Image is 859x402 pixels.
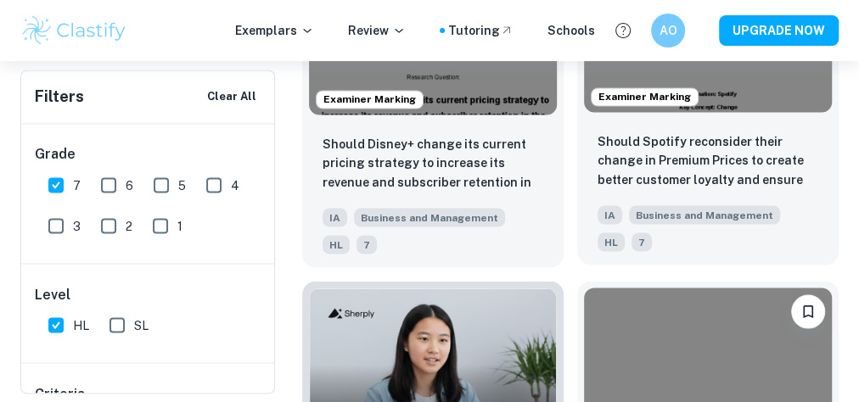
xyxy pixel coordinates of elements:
[791,294,825,328] button: Bookmark
[73,216,81,235] span: 3
[592,89,698,104] span: Examiner Marking
[659,21,678,40] h6: AO
[354,208,505,226] span: Business and Management
[719,15,839,46] button: UPGRADE NOW
[348,21,406,40] p: Review
[35,85,84,109] h6: Filters
[126,176,133,194] span: 6
[35,144,262,165] h6: Grade
[357,235,377,254] span: 7
[203,84,261,109] button: Clear All
[20,14,128,47] img: Clastify logo
[323,135,543,193] p: Should Disney+ change its current pricing strategy to increase its revenue and subscriber retenti...
[73,176,81,194] span: 7
[317,92,423,107] span: Examiner Marking
[448,21,514,40] a: Tutoring
[178,176,186,194] span: 5
[235,21,314,40] p: Exemplars
[134,315,149,334] span: SL
[629,205,780,224] span: Business and Management
[598,232,625,251] span: HL
[632,232,652,251] span: 7
[35,284,262,304] h6: Level
[598,205,622,224] span: IA
[609,16,637,45] button: Help and Feedback
[547,21,595,40] a: Schools
[73,315,89,334] span: HL
[126,216,132,235] span: 2
[651,14,685,47] button: AO
[177,216,182,235] span: 1
[323,208,347,226] span: IA
[231,176,239,194] span: 4
[323,235,350,254] span: HL
[598,132,818,190] p: Should Spotify reconsider their change in Premium Prices to create better customer loyalty and en...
